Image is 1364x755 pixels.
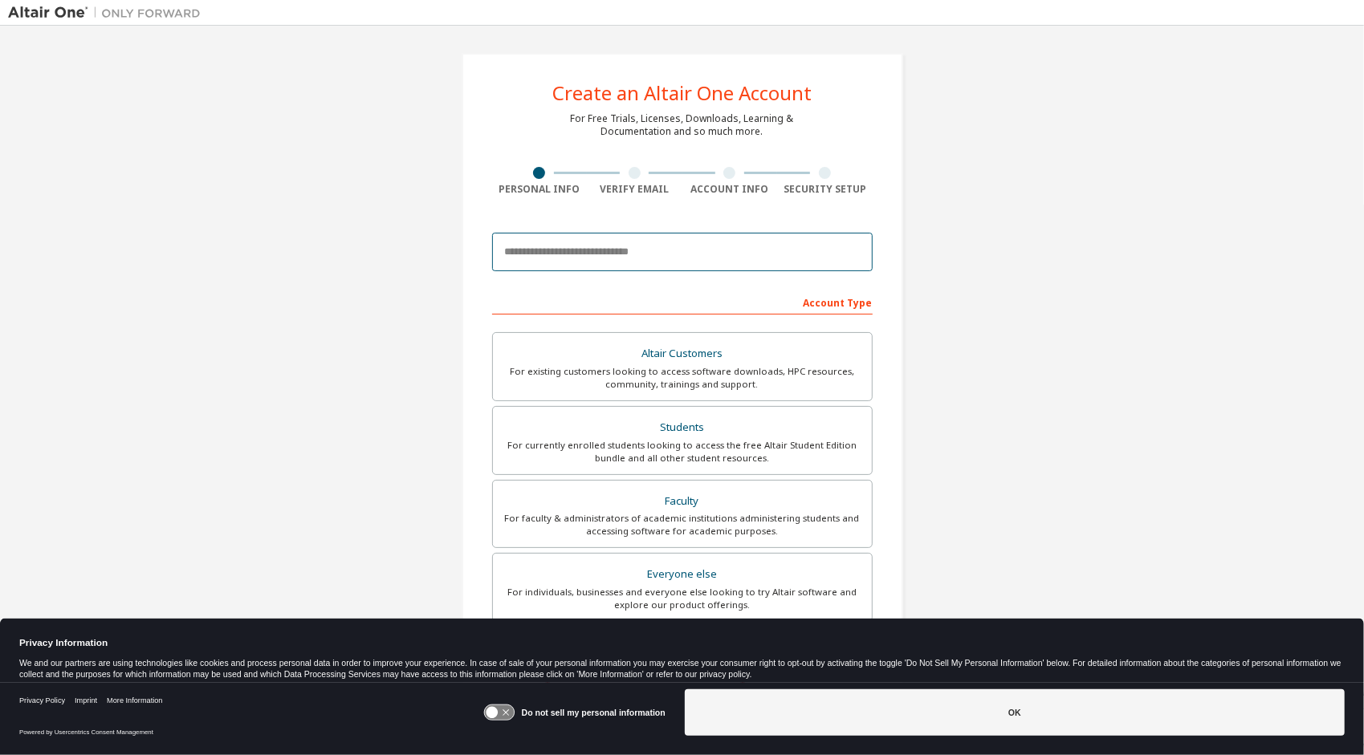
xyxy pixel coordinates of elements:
div: Faculty [503,490,862,513]
div: Verify Email [587,183,682,196]
div: For individuals, businesses and everyone else looking to try Altair software and explore our prod... [503,586,862,611]
div: Security Setup [777,183,873,196]
div: Personal Info [492,183,588,196]
div: Account Info [682,183,778,196]
div: Everyone else [503,563,862,586]
div: Account Type [492,289,873,315]
div: Altair Customers [503,343,862,365]
div: For Free Trials, Licenses, Downloads, Learning & Documentation and so much more. [571,112,794,138]
div: For currently enrolled students looking to access the free Altair Student Edition bundle and all ... [503,439,862,465]
div: Create an Altair One Account [552,83,812,103]
img: Altair One [8,5,209,21]
div: For faculty & administrators of academic institutions administering students and accessing softwa... [503,512,862,538]
div: For existing customers looking to access software downloads, HPC resources, community, trainings ... [503,365,862,391]
div: Students [503,416,862,439]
